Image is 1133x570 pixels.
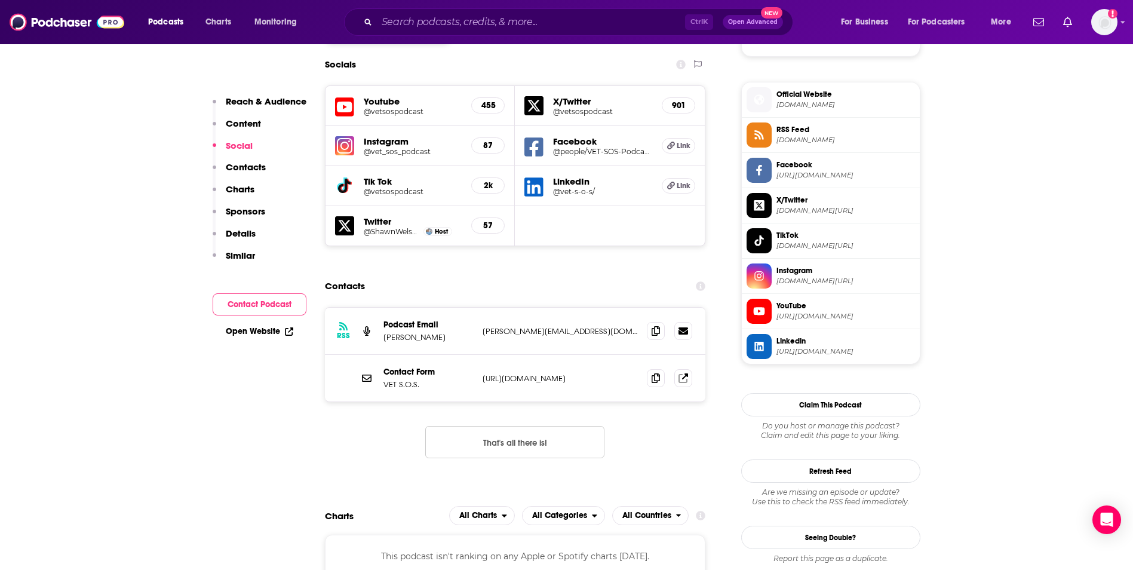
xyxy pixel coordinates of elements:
span: RSS Feed [776,124,915,135]
span: Link [677,181,690,191]
span: anchor.fm [776,136,915,145]
button: open menu [833,13,903,32]
p: Similar [226,250,255,261]
h5: 455 [481,100,495,111]
p: [URL][DOMAIN_NAME] [483,373,638,384]
a: @ShawnWelsh00 [364,227,421,236]
h5: Facebook [553,136,652,147]
button: Similar [213,250,255,272]
span: Ctrl K [685,14,713,30]
button: Open AdvancedNew [723,15,783,29]
h5: 87 [481,140,495,151]
button: Refresh Feed [741,459,920,483]
a: RSS Feed[DOMAIN_NAME] [747,122,915,148]
span: https://www.facebook.com/people/VET-SOS-Podcast/100088481920773 [776,171,915,180]
p: Podcast Email [383,320,473,330]
img: Podchaser - Follow, Share and Rate Podcasts [10,11,124,33]
a: @vetsospodcast [553,107,652,116]
a: @vetsospodcast [364,107,462,116]
span: TikTok [776,230,915,241]
span: All Categories [532,511,587,520]
p: Reach & Audience [226,96,306,107]
button: open menu [900,13,982,32]
h5: Youtube [364,96,462,107]
a: Link [662,178,695,194]
p: [PERSON_NAME][EMAIL_ADDRESS][DOMAIN_NAME] [483,326,638,336]
button: open menu [449,506,515,525]
img: iconImage [335,136,354,155]
a: Official Website[DOMAIN_NAME] [747,87,915,112]
h5: 57 [481,220,495,231]
button: Contact Podcast [213,293,306,315]
button: Claim This Podcast [741,393,920,416]
a: Link [662,138,695,154]
p: [PERSON_NAME] [383,332,473,342]
span: X/Twitter [776,195,915,206]
a: Charts [198,13,238,32]
span: twitter.com/vetsospodcast [776,206,915,215]
h5: 901 [672,100,685,111]
span: For Podcasters [908,14,965,30]
span: Podcasts [148,14,183,30]
button: Details [213,228,256,250]
h5: 2k [481,180,495,191]
span: Instagram [776,265,915,276]
a: Show notifications dropdown [1028,12,1049,32]
a: Open Website [226,326,293,336]
span: More [991,14,1011,30]
div: Claim and edit this page to your liking. [741,421,920,440]
div: Report this page as a duplicate. [741,554,920,563]
div: Are we missing an episode or update? Use this to check the RSS feed immediately. [741,488,920,507]
h2: Countries [612,506,689,525]
button: Show profile menu [1091,9,1117,35]
a: @vetsospodcast [364,187,462,196]
img: User Profile [1091,9,1117,35]
p: Charts [226,183,254,195]
button: Contacts [213,161,266,183]
h2: Categories [522,506,605,525]
div: Search podcasts, credits, & more... [355,8,805,36]
button: open menu [982,13,1026,32]
img: Shawn Welsh [426,228,432,235]
p: Details [226,228,256,239]
p: Content [226,118,261,129]
a: Seeing Double? [741,526,920,549]
div: Open Intercom Messenger [1092,505,1121,534]
h2: Socials [325,53,356,76]
button: Social [213,140,253,162]
span: vetsospodcast.com [776,100,915,109]
p: Social [226,140,253,151]
svg: Add a profile image [1108,9,1117,19]
span: Charts [205,14,231,30]
span: Link [677,141,690,151]
span: New [761,7,782,19]
span: Logged in as ccristobal [1091,9,1117,35]
p: Contact Form [383,367,473,377]
h2: Platforms [449,506,515,525]
button: Sponsors [213,206,265,228]
span: Monitoring [254,14,297,30]
a: X/Twitter[DOMAIN_NAME][URL] [747,193,915,218]
span: https://www.youtube.com/@vetsospodcast [776,312,915,321]
input: Search podcasts, credits, & more... [377,13,685,32]
p: Contacts [226,161,266,173]
span: For Business [841,14,888,30]
span: Do you host or manage this podcast? [741,421,920,431]
a: @people/VET-SOS-Podcast/100088481920773 [553,147,652,156]
span: https://www.linkedin.com/company/vet-s-o-s/ [776,347,915,356]
a: TikTok[DOMAIN_NAME][URL] [747,228,915,253]
a: Facebook[URL][DOMAIN_NAME] [747,158,915,183]
h5: X/Twitter [553,96,652,107]
h5: Tik Tok [364,176,462,187]
span: Official Website [776,89,915,100]
h5: Twitter [364,216,462,227]
span: All Countries [622,511,671,520]
h2: Charts [325,510,354,522]
a: Instagram[DOMAIN_NAME][URL] [747,263,915,289]
span: Host [435,228,448,235]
